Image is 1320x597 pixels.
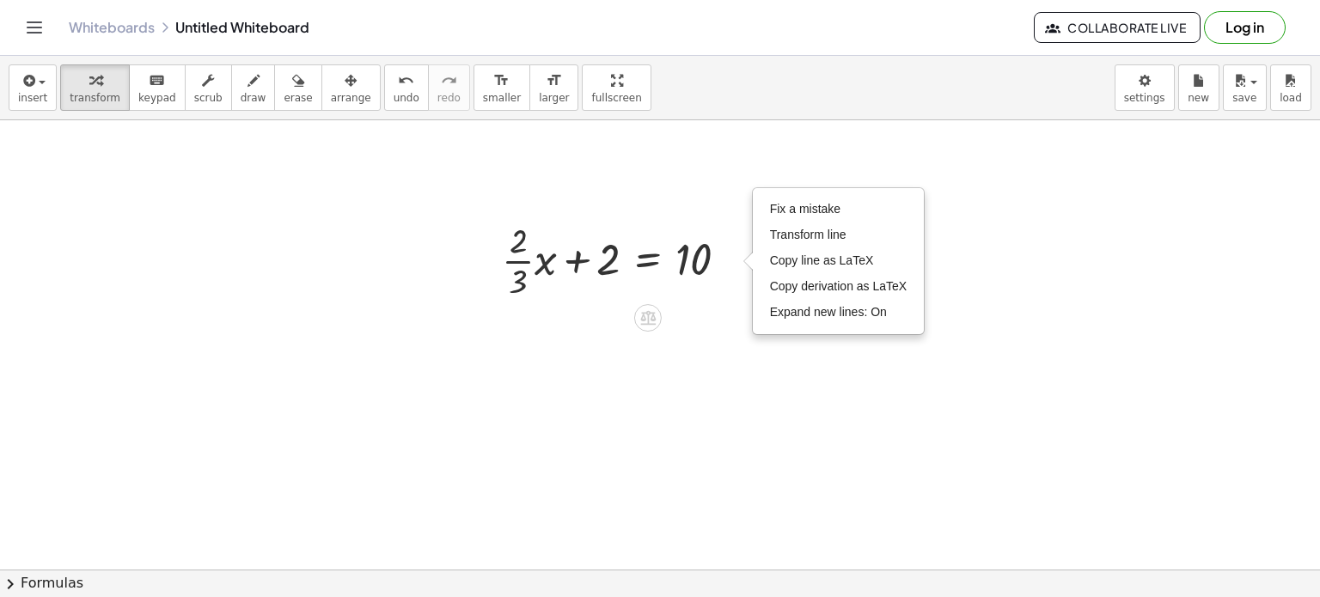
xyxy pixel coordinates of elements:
[1270,64,1311,111] button: load
[1115,64,1175,111] button: settings
[529,64,578,111] button: format_sizelarger
[274,64,321,111] button: erase
[1124,92,1165,104] span: settings
[770,202,840,216] span: Fix a mistake
[398,70,414,91] i: undo
[194,92,223,104] span: scrub
[770,305,887,319] span: Expand new lines: On
[1280,92,1302,104] span: load
[1204,11,1286,44] button: Log in
[1048,20,1186,35] span: Collaborate Live
[70,92,120,104] span: transform
[1188,92,1209,104] span: new
[321,64,381,111] button: arrange
[546,70,562,91] i: format_size
[69,19,155,36] a: Whiteboards
[129,64,186,111] button: keyboardkeypad
[441,70,457,91] i: redo
[483,92,521,104] span: smaller
[394,92,419,104] span: undo
[9,64,57,111] button: insert
[770,228,846,241] span: Transform line
[582,64,651,111] button: fullscreen
[138,92,176,104] span: keypad
[770,279,907,293] span: Copy derivation as LaTeX
[1034,12,1201,43] button: Collaborate Live
[539,92,569,104] span: larger
[149,70,165,91] i: keyboard
[331,92,371,104] span: arrange
[231,64,276,111] button: draw
[1223,64,1267,111] button: save
[60,64,130,111] button: transform
[1232,92,1256,104] span: save
[634,304,662,332] div: Apply the same math to both sides of the equation
[493,70,510,91] i: format_size
[770,253,874,267] span: Copy line as LaTeX
[284,92,312,104] span: erase
[474,64,530,111] button: format_sizesmaller
[1178,64,1219,111] button: new
[185,64,232,111] button: scrub
[428,64,470,111] button: redoredo
[437,92,461,104] span: redo
[591,92,641,104] span: fullscreen
[241,92,266,104] span: draw
[21,14,48,41] button: Toggle navigation
[384,64,429,111] button: undoundo
[18,92,47,104] span: insert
